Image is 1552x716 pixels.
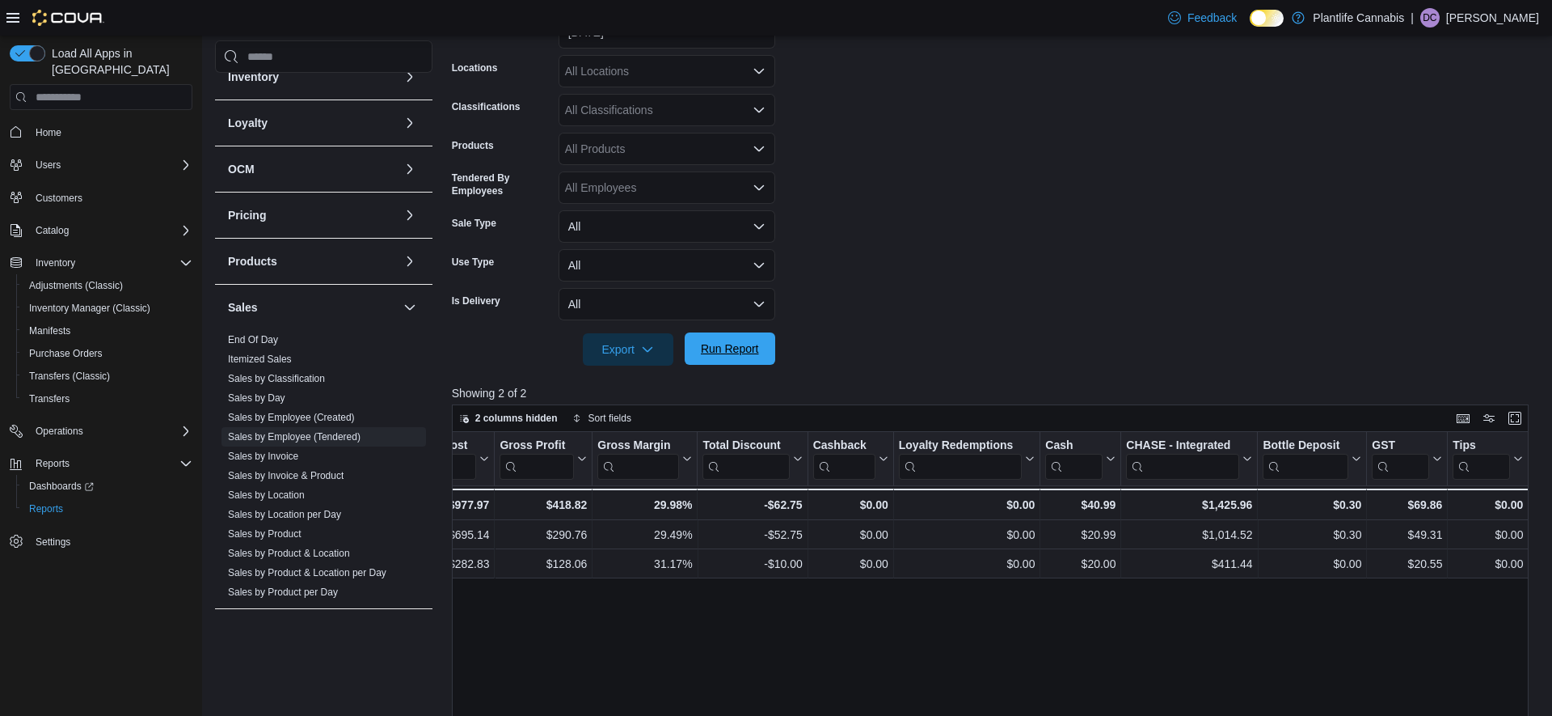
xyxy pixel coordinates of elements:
div: $418.82 [500,495,587,515]
div: Bottle Deposit [1263,438,1348,454]
a: Itemized Sales [228,354,292,365]
span: Sales by Product [228,527,302,540]
span: Sales by Employee (Tendered) [228,430,361,443]
div: Loyalty Redemptions [898,438,1022,480]
button: Adjustments (Classic) [16,274,199,297]
div: $0.00 [898,495,1035,515]
h3: Sales [228,299,258,316]
a: Customers [29,189,89,208]
button: Cash [1045,438,1115,480]
span: Settings [36,536,70,549]
button: Purchase Orders [16,342,199,365]
p: Plantlife Cannabis [1313,8,1404,28]
span: Users [29,155,192,175]
div: Donna Chapman [1420,8,1440,28]
div: Gross Profit [500,438,574,480]
span: Sort fields [588,412,631,425]
a: Sales by Invoice [228,451,298,462]
button: Gross Profit [500,438,587,480]
button: Sort fields [566,409,638,428]
img: Cova [32,10,104,26]
button: Operations [3,420,199,443]
label: Is Delivery [452,294,500,307]
div: $40.99 [1045,495,1115,515]
button: Cashback [812,438,888,480]
span: Home [36,126,61,139]
label: Tendered By Employees [452,172,552,197]
span: Transfers (Classic) [29,370,110,383]
button: Inventory [29,253,82,273]
span: Sales by Invoice & Product [228,469,344,482]
span: Purchase Orders [23,344,192,363]
div: CHASE - Integrated [1126,438,1239,480]
div: -$10.00 [702,554,802,574]
button: Transfers (Classic) [16,365,199,388]
div: Gross Margin [597,438,679,480]
a: Sales by Invoice & Product [228,470,344,481]
h3: Loyalty [228,115,268,131]
div: 31.17% [597,554,692,574]
label: Sale Type [452,217,496,230]
span: Transfers (Classic) [23,366,192,386]
button: Inventory [400,67,420,87]
span: Sales by Location [228,489,305,502]
button: OCM [400,159,420,179]
button: Reports [3,452,199,475]
label: Classifications [452,100,521,113]
div: $0.00 [1263,554,1361,574]
a: Sales by Product [228,528,302,540]
div: Total Discount [702,438,789,454]
div: 29.98% [597,495,692,515]
span: Operations [29,422,192,441]
a: Sales by Location per Day [228,509,341,520]
span: Sales by Day [228,392,285,405]
div: Tips [1453,438,1510,454]
button: All [559,288,775,320]
button: Inventory Manager (Classic) [16,297,199,320]
div: GST [1372,438,1429,480]
button: Open list of options [753,65,765,78]
div: $128.06 [500,554,587,574]
a: Dashboards [16,475,199,498]
div: $1,425.96 [1126,495,1252,515]
button: Settings [3,530,199,553]
button: Loyalty Redemptions [898,438,1035,480]
a: Home [29,123,68,142]
span: DC [1423,8,1436,28]
span: End Of Day [228,333,278,346]
div: $0.30 [1263,525,1361,544]
span: Inventory [29,253,192,273]
span: Catalog [29,221,192,240]
span: Inventory Manager (Classic) [23,299,192,318]
button: Home [3,120,199,143]
a: Adjustments (Classic) [23,276,129,295]
button: Open list of options [753,104,765,117]
div: $282.83 [413,554,489,574]
button: Keyboard shortcuts [1453,409,1473,428]
a: Sales by Product per Day [228,587,338,598]
button: Customers [3,186,199,210]
button: Sales [228,299,397,316]
div: Tips [1453,438,1510,480]
button: Manifests [16,320,199,342]
span: Load All Apps in [GEOGRAPHIC_DATA] [45,45,192,78]
span: Settings [29,532,192,552]
a: Sales by Classification [228,373,325,384]
span: Manifests [29,324,70,337]
button: Enter fullscreen [1505,409,1525,428]
button: Users [3,154,199,176]
a: Sales by Employee (Created) [228,412,355,423]
span: Dashboards [23,477,192,496]
div: Sales [215,330,432,608]
button: 2 columns hidden [453,409,564,428]
button: Open list of options [753,142,765,155]
span: Transfers [29,392,70,405]
button: All [559,249,775,282]
button: Operations [29,422,90,441]
a: Feedback [1162,2,1243,34]
button: Reports [16,498,199,520]
h3: OCM [228,161,255,177]
div: $695.14 [413,525,489,544]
